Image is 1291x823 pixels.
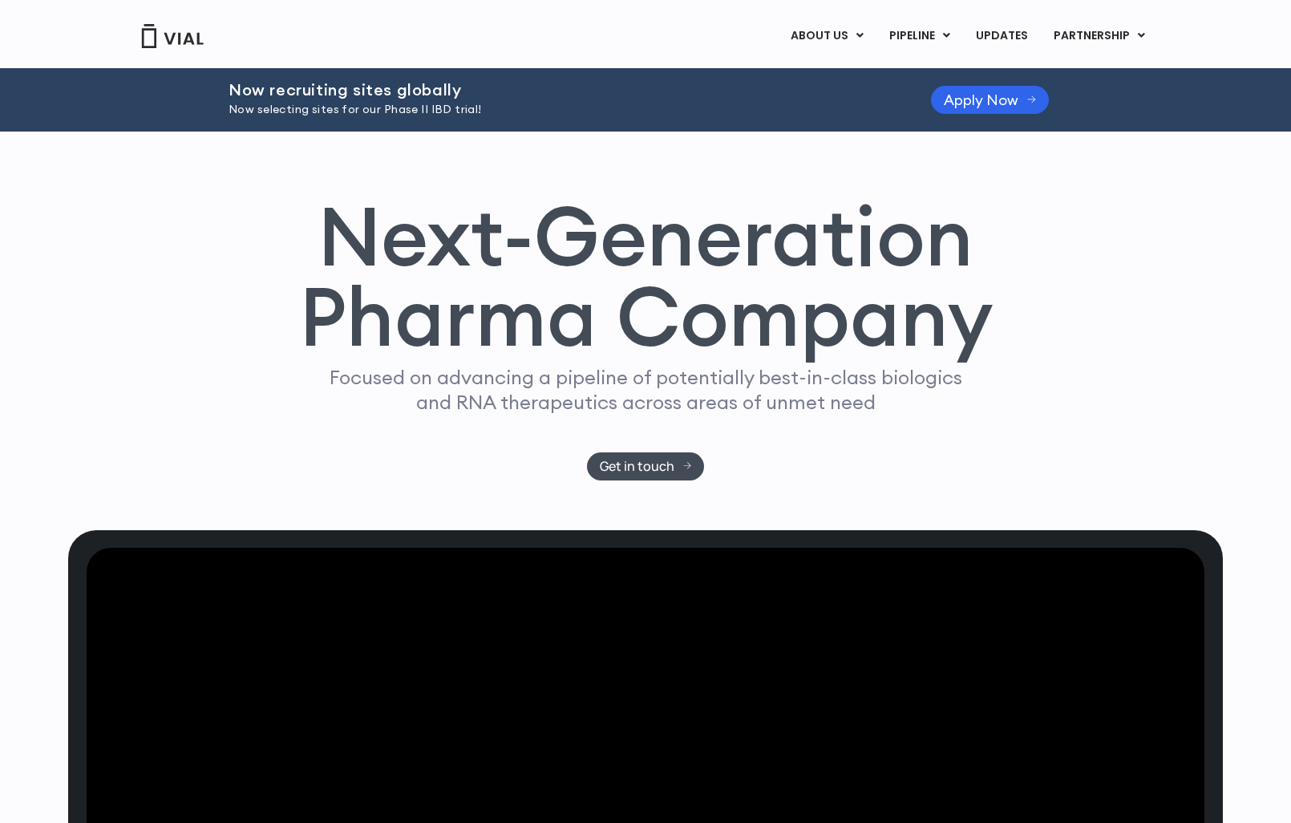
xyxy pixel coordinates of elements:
[140,24,204,48] img: Vial Logo
[229,101,891,119] p: Now selecting sites for our Phase II IBD trial!
[587,452,705,480] a: Get in touch
[600,460,674,472] span: Get in touch
[298,196,993,358] h1: Next-Generation Pharma Company
[931,86,1049,114] a: Apply Now
[1041,22,1158,50] a: PARTNERSHIPMenu Toggle
[322,365,969,415] p: Focused on advancing a pipeline of potentially best-in-class biologics and RNA therapeutics acros...
[229,81,891,99] h2: Now recruiting sites globally
[876,22,962,50] a: PIPELINEMenu Toggle
[963,22,1040,50] a: UPDATES
[778,22,876,50] a: ABOUT USMenu Toggle
[944,94,1018,106] span: Apply Now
